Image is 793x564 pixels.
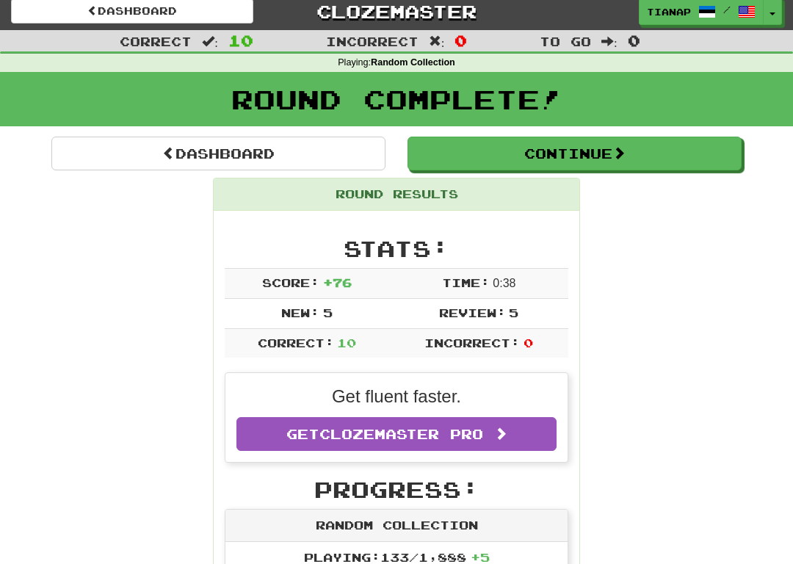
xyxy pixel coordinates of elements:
h2: Stats: [225,236,568,261]
span: + 76 [323,275,352,289]
span: To go [540,34,591,48]
span: Incorrect [326,34,419,48]
span: TianaP [647,5,691,18]
span: 0 [455,32,467,49]
span: Correct [120,34,192,48]
span: 10 [337,336,356,350]
h1: Round Complete! [5,84,788,114]
div: Random Collection [225,510,568,542]
span: 5 [323,305,333,319]
div: Round Results [214,178,579,211]
a: Dashboard [51,137,385,170]
span: : [202,35,218,48]
span: 0 : 38 [493,277,515,289]
span: 5 [509,305,518,319]
span: Incorrect: [424,336,520,350]
h2: Progress: [225,477,568,502]
span: : [601,35,618,48]
p: Get fluent faster. [236,384,557,409]
span: : [429,35,445,48]
span: 10 [228,32,253,49]
span: New: [281,305,319,319]
span: Score: [262,275,319,289]
span: 0 [524,336,533,350]
span: + 5 [471,550,490,564]
button: Continue [408,137,742,170]
span: Time: [442,275,490,289]
span: Correct: [258,336,334,350]
strong: Random Collection [371,57,455,68]
span: Playing: 133 / 1,888 [304,550,490,564]
span: Clozemaster Pro [319,426,483,442]
span: / [723,4,731,15]
span: Review: [439,305,506,319]
a: GetClozemaster Pro [236,417,557,451]
span: 0 [628,32,640,49]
